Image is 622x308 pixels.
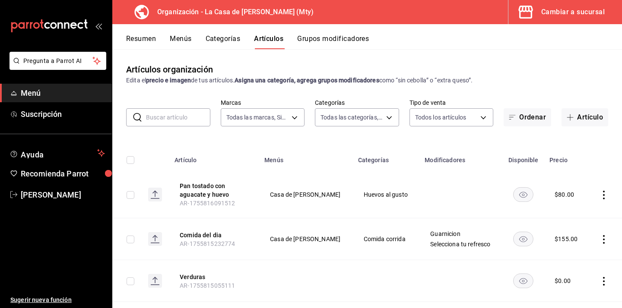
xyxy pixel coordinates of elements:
a: Pregunta a Parrot AI [6,63,106,72]
button: Artículos [254,35,283,49]
button: open_drawer_menu [95,22,102,29]
div: Artículos organización [126,63,213,76]
th: Disponible [503,144,545,171]
span: Huevos al gusto [364,192,409,198]
button: edit-product-location [180,182,249,199]
span: Todas las marcas, Sin marca [226,113,289,122]
span: AR-1755815055111 [180,282,235,289]
input: Buscar artículo [146,109,210,126]
th: Artículo [169,144,259,171]
span: Todas las categorías, Sin categoría [321,113,383,122]
button: Menús [170,35,191,49]
button: Resumen [126,35,156,49]
label: Tipo de venta [409,100,494,106]
button: availability-product [513,232,533,246]
button: Artículo [562,108,608,126]
div: navigation tabs [126,35,622,49]
strong: Asigna una categoría, agrega grupos modificadores [235,77,379,84]
button: Pregunta a Parrot AI [10,52,106,70]
div: $ 0.00 [555,277,571,285]
span: Todos los artículos [415,113,466,122]
button: actions [600,191,608,199]
button: Ordenar [504,108,551,126]
div: $ 155.00 [555,235,578,243]
h3: Organización - La Casa de [PERSON_NAME] (Mty) [150,7,314,17]
button: actions [600,235,608,244]
span: Suscripción [21,108,105,120]
span: Menú [21,87,105,99]
th: Precio [544,144,589,171]
strong: precio e imagen [146,77,191,84]
span: Comida corrida [364,236,409,242]
span: [PERSON_NAME] [21,189,105,201]
span: Pregunta a Parrot AI [23,57,93,66]
span: Guarnicion [430,231,492,237]
button: Categorías [206,35,241,49]
label: Marcas [221,100,305,106]
span: Ayuda [21,148,94,158]
div: $ 80.00 [555,190,574,199]
th: Categorías [353,144,420,171]
th: Modificadores [419,144,502,171]
span: Sugerir nueva función [10,295,105,305]
button: availability-product [513,187,533,202]
span: Selecciona tu refresco [430,241,492,247]
span: Casa de [PERSON_NAME] [270,192,342,198]
button: Grupos modificadores [297,35,369,49]
label: Categorías [315,100,399,106]
button: edit-product-location [180,231,249,239]
button: availability-product [513,273,533,288]
th: Menús [259,144,353,171]
button: actions [600,277,608,286]
span: AR-1755816091512 [180,200,235,207]
span: Casa de [PERSON_NAME] [270,236,342,242]
div: Edita el de tus artículos. como “sin cebolla” o “extra queso”. [126,76,608,85]
span: Recomienda Parrot [21,168,105,179]
div: Cambiar a sucursal [541,6,605,18]
span: AR-1755815232774 [180,240,235,247]
button: edit-product-location [180,273,249,281]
